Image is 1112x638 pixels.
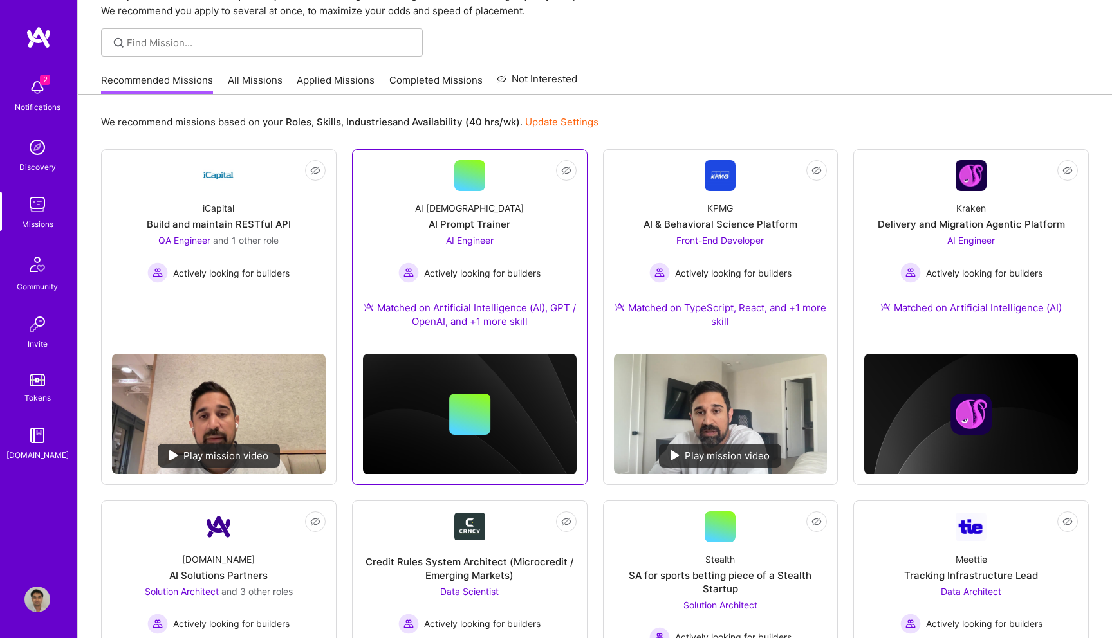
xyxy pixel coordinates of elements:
div: [DOMAIN_NAME] [6,448,69,462]
span: 2 [40,75,50,85]
img: Ateam Purple Icon [364,302,374,312]
span: Actively looking for builders [926,266,1042,280]
div: [DOMAIN_NAME] [182,552,255,566]
div: Missions [22,217,53,231]
span: Data Scientist [440,586,499,597]
span: Actively looking for builders [173,617,290,630]
div: KPMG [707,201,733,215]
a: AI [DEMOGRAPHIC_DATA]AI Prompt TrainerAI Engineer Actively looking for buildersActively looking f... [363,160,577,343]
img: logo [26,26,51,49]
div: AI Prompt Trainer [429,217,510,231]
span: Actively looking for builders [675,266,792,280]
div: Credit Rules System Architect (Microcredit / Emerging Markets) [363,555,577,582]
span: Actively looking for builders [173,266,290,280]
img: Ateam Purple Icon [880,302,891,312]
i: icon EyeClosed [561,516,571,527]
img: guide book [24,423,50,448]
p: We recommend missions based on your , , and . [101,115,598,129]
img: cover [864,354,1078,475]
img: No Mission [614,354,828,474]
a: User Avatar [21,587,53,612]
div: Matched on Artificial Intelligence (AI), GPT / OpenAI, and +1 more skill [363,301,577,328]
a: Applied Missions [297,73,375,95]
img: Company logo [950,394,992,435]
div: Delivery and Migration Agentic Platform [878,217,1065,231]
div: Tracking Infrastructure Lead [904,569,1038,582]
img: Company Logo [956,160,987,191]
img: Company Logo [705,160,736,191]
span: Actively looking for builders [424,266,541,280]
img: Actively looking for builders [649,262,670,283]
a: Company LogoKPMGAI & Behavioral Science PlatformFront-End Developer Actively looking for builders... [614,160,828,343]
a: Completed Missions [389,73,483,95]
div: Kraken [956,201,986,215]
span: AI Engineer [947,235,995,246]
i: icon SearchGrey [111,35,126,50]
img: Invite [24,311,50,337]
img: tokens [30,374,45,386]
img: discovery [24,134,50,160]
span: Front-End Developer [676,235,764,246]
div: Play mission video [158,444,280,468]
div: Community [17,280,58,293]
a: All Missions [228,73,283,95]
b: Availability (40 hrs/wk) [412,116,520,128]
div: AI & Behavioral Science Platform [644,217,797,231]
div: Meettie [956,552,987,566]
img: Actively looking for builders [900,262,921,283]
span: AI Engineer [446,235,494,246]
div: Notifications [15,100,60,114]
i: icon EyeClosed [1062,165,1073,176]
span: Actively looking for builders [926,617,1042,630]
img: Actively looking for builders [398,262,419,283]
div: Discovery [19,160,56,174]
a: Company LogoiCapitalBuild and maintain RESTful APIQA Engineer and 1 other roleActively looking fo... [112,160,326,343]
i: icon EyeClosed [1062,516,1073,527]
a: Recommended Missions [101,73,213,95]
b: Industries [346,116,393,128]
span: and 1 other role [213,235,279,246]
div: Play mission video [659,444,781,468]
i: icon EyeClosed [310,516,320,527]
img: Actively looking for builders [398,614,419,634]
div: AI Solutions Partners [169,569,268,582]
img: bell [24,75,50,100]
input: Find Mission... [127,36,413,50]
div: Build and maintain RESTful API [147,217,291,231]
img: play [169,450,178,460]
img: Ateam Purple Icon [615,302,625,312]
div: SA for sports betting piece of a Stealth Startup [614,569,828,596]
div: Invite [28,337,48,351]
img: Actively looking for builders [147,614,168,634]
div: Matched on TypeScript, React, and +1 more skill [614,301,828,328]
img: Community [22,249,53,280]
div: AI [DEMOGRAPHIC_DATA] [415,201,524,215]
img: teamwork [24,192,50,217]
span: Data Architect [941,586,1001,597]
a: Update Settings [525,116,598,128]
b: Roles [286,116,311,128]
div: iCapital [203,201,234,215]
div: Tokens [24,391,51,405]
span: QA Engineer [158,235,210,246]
img: Actively looking for builders [147,262,168,283]
span: Actively looking for builders [424,617,541,630]
i: icon EyeClosed [561,165,571,176]
img: play [671,450,680,460]
img: No Mission [112,354,326,474]
i: icon EyeClosed [811,516,822,527]
div: Matched on Artificial Intelligence (AI) [880,301,1062,314]
i: icon EyeClosed [811,165,822,176]
i: icon EyeClosed [310,165,320,176]
span: Solution Architect [683,599,757,610]
a: Company LogoKrakenDelivery and Migration Agentic PlatformAI Engineer Actively looking for builder... [864,160,1078,330]
span: Solution Architect [145,586,219,597]
img: cover [363,354,577,475]
img: Company Logo [454,513,485,540]
img: Actively looking for builders [900,614,921,634]
div: Stealth [705,552,735,566]
img: Company Logo [956,513,987,540]
b: Skills [317,116,341,128]
img: Company Logo [203,160,234,191]
img: User Avatar [24,587,50,612]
